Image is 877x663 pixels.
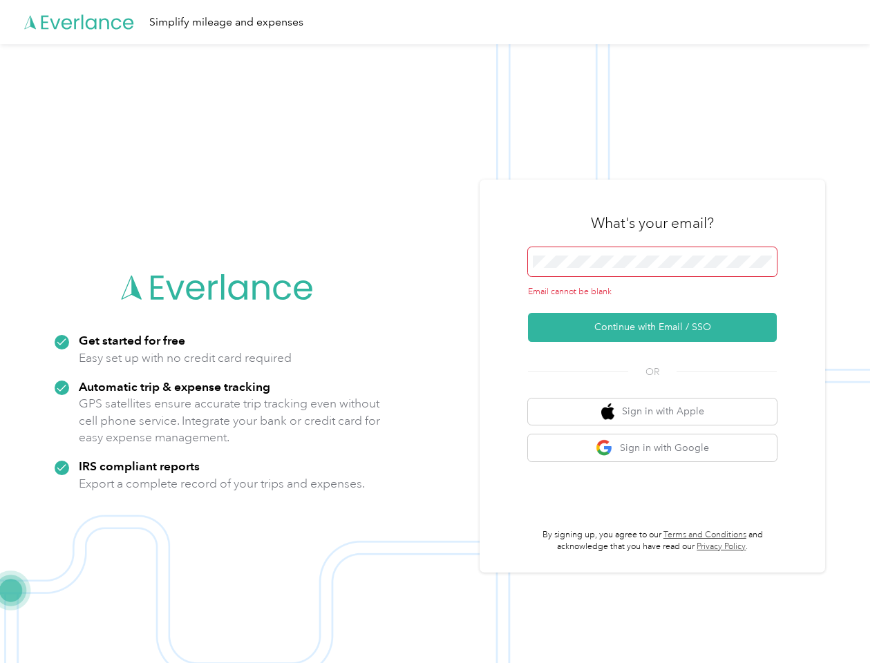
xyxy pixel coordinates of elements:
p: Easy set up with no credit card required [79,349,292,367]
strong: Get started for free [79,333,185,347]
a: Privacy Policy [697,541,746,552]
p: GPS satellites ensure accurate trip tracking even without cell phone service. Integrate your bank... [79,395,381,446]
a: Terms and Conditions [663,530,746,540]
p: By signing up, you agree to our and acknowledge that you have read our . [528,529,777,553]
strong: IRS compliant reports [79,459,200,473]
img: apple logo [601,403,615,421]
div: Simplify mileage and expenses [149,14,303,31]
div: Email cannot be blank [528,286,777,298]
button: Continue with Email / SSO [528,313,777,342]
h3: What's your email? [591,213,714,233]
button: apple logoSign in with Apple [528,398,777,425]
p: Export a complete record of your trips and expenses. [79,475,365,492]
button: google logoSign in with Google [528,434,777,461]
span: OR [628,365,677,379]
img: google logo [596,439,613,457]
strong: Automatic trip & expense tracking [79,379,270,394]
